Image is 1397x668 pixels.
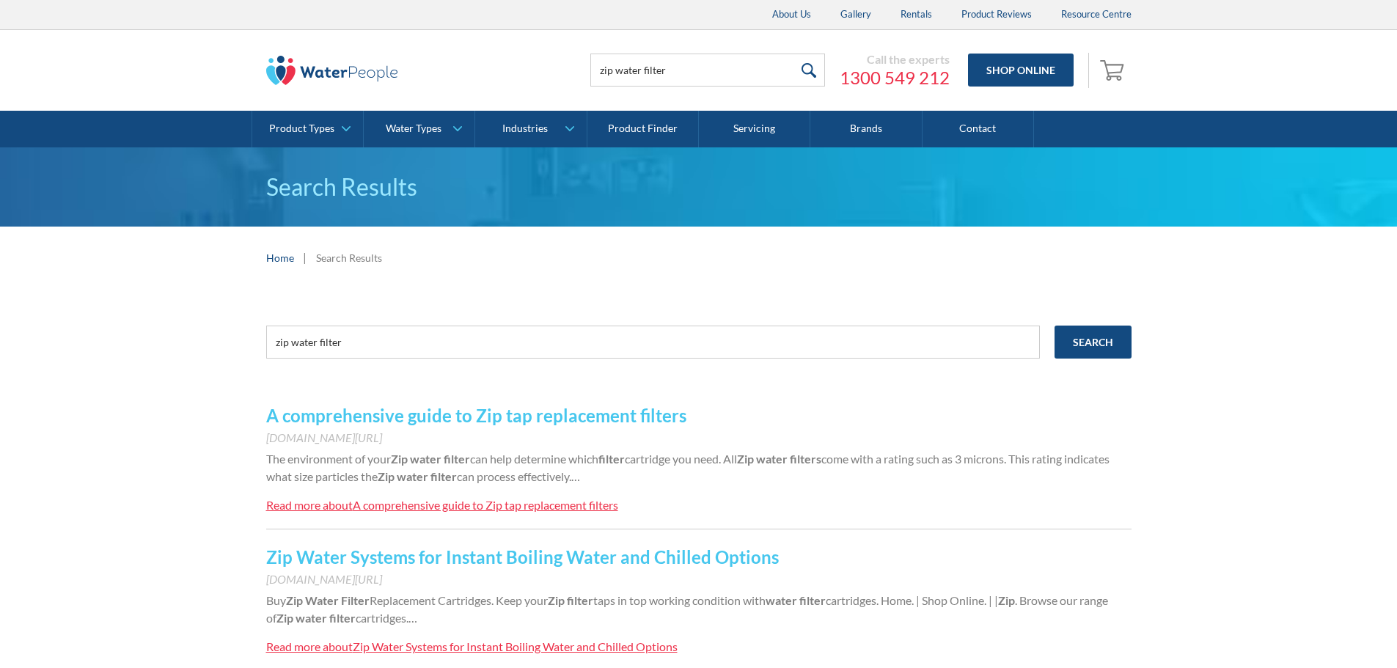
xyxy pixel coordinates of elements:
strong: water [397,469,428,483]
a: 1300 549 212 [840,67,950,89]
div: Read more about [266,498,353,512]
div: | [301,249,309,266]
a: Servicing [699,111,810,147]
strong: water [410,452,441,466]
span: The environment of your [266,452,391,466]
input: e.g. chilled water cooler [266,326,1040,359]
strong: Zip [998,593,1015,607]
div: Call the experts [840,52,950,67]
div: [DOMAIN_NAME][URL] [266,570,1132,588]
a: Zip Water Systems for Instant Boiling Water and Chilled Options [266,546,779,568]
strong: filter [430,469,457,483]
strong: filter [444,452,470,466]
strong: Zip [286,593,303,607]
strong: filters [790,452,821,466]
a: Shop Online [968,54,1074,87]
div: Water Types [386,122,441,135]
span: Buy [266,593,286,607]
strong: Zip [737,452,754,466]
strong: filter [598,452,625,466]
h1: Search Results [266,169,1132,205]
input: Search products [590,54,825,87]
strong: Zip [548,593,565,607]
span: taps in top working condition with [593,593,766,607]
strong: water [766,593,797,607]
span: … [571,469,580,483]
div: Zip Water Systems for Instant Boiling Water and Chilled Options [353,639,678,653]
strong: Zip [378,469,395,483]
span: Replacement Cartridges. Keep your [370,593,548,607]
div: Read more about [266,639,353,653]
div: A comprehensive guide to Zip tap replacement filters [353,498,618,512]
a: Industries [475,111,586,147]
a: Water Types [364,111,474,147]
a: Brands [810,111,922,147]
div: [DOMAIN_NAME][URL] [266,429,1132,447]
strong: Zip [276,611,293,625]
strong: filter [567,593,593,607]
a: Contact [923,111,1034,147]
strong: Water [305,593,339,607]
span: cartridges. Home. | Shop Online. | | [826,593,998,607]
span: cartridge you need. All [625,452,737,466]
span: can help determine which [470,452,598,466]
strong: water [296,611,327,625]
span: … [408,611,417,625]
strong: Filter [341,593,370,607]
span: come with a rating such as 3 microns. This rating indicates what size particles the [266,452,1110,483]
a: Home [266,250,294,265]
a: Open cart [1096,53,1132,88]
img: shopping cart [1100,58,1128,81]
a: Product Finder [587,111,699,147]
a: Product Types [252,111,363,147]
strong: filter [799,593,826,607]
strong: Zip [391,452,408,466]
div: Industries [502,122,548,135]
div: Search Results [316,250,382,265]
span: . Browse our range of [266,593,1108,625]
div: Product Types [269,122,334,135]
img: The Water People [266,56,398,85]
a: A comprehensive guide to Zip tap replacement filters [266,405,686,426]
input: Search [1055,326,1132,359]
strong: filter [329,611,356,625]
strong: water [756,452,788,466]
span: can process effectively. [457,469,571,483]
span: cartridges. [356,611,408,625]
a: Read more aboutA comprehensive guide to Zip tap replacement filters [266,496,618,514]
a: Read more aboutZip Water Systems for Instant Boiling Water and Chilled Options [266,638,678,656]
